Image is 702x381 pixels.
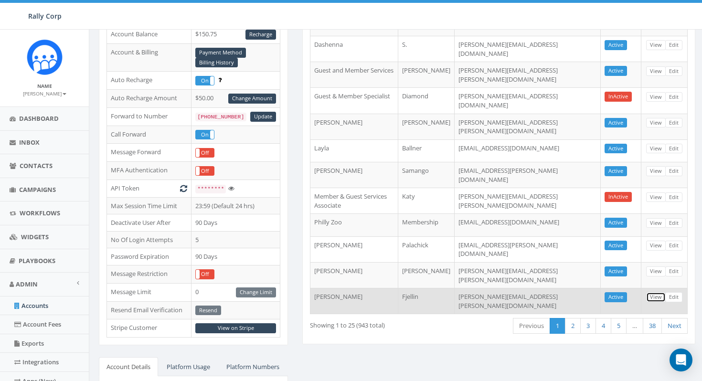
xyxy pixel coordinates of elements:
a: Active [605,118,627,128]
a: View [646,292,666,302]
td: Katy [398,188,455,213]
small: Name [37,83,52,89]
a: Edit [665,292,682,302]
a: View on Stripe [195,323,276,333]
td: Message Restriction [107,265,191,283]
td: API Token [107,180,191,198]
a: Update [250,112,276,122]
td: Message Limit [107,283,191,301]
td: Layla [310,139,398,162]
td: [EMAIL_ADDRESS][DOMAIN_NAME] [455,213,601,236]
td: [PERSON_NAME][EMAIL_ADDRESS][PERSON_NAME][DOMAIN_NAME] [455,262,601,288]
td: S. [398,36,455,62]
td: 90 Days [191,214,280,232]
td: [PERSON_NAME] [310,262,398,288]
label: On [196,76,214,85]
td: Fjellin [398,288,455,314]
td: [PERSON_NAME] [398,114,455,139]
td: Philly Zoo [310,213,398,236]
td: Account Balance [107,26,191,44]
td: [PERSON_NAME][EMAIL_ADDRESS][PERSON_NAME][DOMAIN_NAME] [455,62,601,87]
td: Password Expiration [107,248,191,265]
a: 2 [565,318,581,334]
small: [PERSON_NAME] [23,90,66,97]
td: Account & Billing [107,43,191,72]
td: [PERSON_NAME] [310,288,398,314]
td: Call Forward [107,126,191,144]
td: Forward to Number [107,107,191,126]
a: Active [605,166,627,176]
td: Deactivate User After [107,214,191,232]
a: 1 [550,318,565,334]
a: View [646,192,666,202]
td: [PERSON_NAME][EMAIL_ADDRESS][PERSON_NAME][DOMAIN_NAME] [455,288,601,314]
td: 5 [191,231,280,248]
td: 23:59 (Default 24 hrs) [191,197,280,214]
a: Edit [665,144,682,154]
a: Active [605,266,627,276]
a: 4 [596,318,611,334]
div: OnOff [195,76,214,86]
td: Auto Recharge Amount [107,90,191,108]
a: Active [605,218,627,228]
td: [PERSON_NAME] [310,236,398,262]
div: Showing 1 to 25 (943 total) [310,317,459,330]
td: Message Forward [107,144,191,162]
td: [PERSON_NAME][EMAIL_ADDRESS][DOMAIN_NAME] [455,87,601,113]
td: Ballner [398,139,455,162]
a: Active [605,241,627,251]
a: … [626,318,643,334]
a: Change Amount [228,94,276,104]
a: Platform Numbers [219,357,287,377]
div: OnOff [195,130,214,140]
a: 38 [643,318,662,334]
a: Edit [665,118,682,128]
td: 0 [191,283,280,301]
a: Active [605,40,627,50]
a: 3 [580,318,596,334]
td: [EMAIL_ADDRESS][PERSON_NAME][DOMAIN_NAME] [455,236,601,262]
div: OnOff [195,269,214,279]
span: Campaigns [19,185,56,194]
td: [PERSON_NAME] [310,114,398,139]
img: Icon_1.png [27,39,63,75]
a: View [646,266,666,276]
span: Dashboard [19,114,59,123]
div: OnOff [195,148,214,158]
a: View [646,166,666,176]
td: [EMAIL_ADDRESS][PERSON_NAME][DOMAIN_NAME] [455,162,601,188]
td: [PERSON_NAME] [310,162,398,188]
span: Widgets [21,233,49,241]
span: Enable to prevent campaign failure. [218,75,222,84]
a: Active [605,66,627,76]
a: Edit [665,241,682,251]
div: Open Intercom Messenger [670,349,692,371]
td: Stripe Customer [107,319,191,338]
code: [PHONE_NUMBER] [195,113,246,121]
span: Contacts [20,161,53,170]
a: View [646,66,666,76]
a: Edit [665,66,682,76]
a: View [646,92,666,102]
a: InActive [605,192,632,202]
a: Previous [513,318,550,334]
td: MFA Authentication [107,162,191,180]
a: Edit [665,266,682,276]
td: Palachick [398,236,455,262]
td: Member & Guest Services Associate [310,188,398,213]
td: [PERSON_NAME][EMAIL_ADDRESS][PERSON_NAME][DOMAIN_NAME] [455,114,601,139]
a: View [646,144,666,154]
div: OnOff [195,166,214,176]
td: [PERSON_NAME] [398,262,455,288]
td: Auto Recharge [107,72,191,90]
td: 90 Days [191,248,280,265]
td: Resend Email Verification [107,301,191,319]
a: Edit [665,40,682,50]
a: Platform Usage [159,357,218,377]
a: Edit [665,192,682,202]
label: Off [196,148,214,158]
td: [EMAIL_ADDRESS][DOMAIN_NAME] [455,139,601,162]
a: [PERSON_NAME] [23,89,66,97]
a: Account Details [99,357,158,377]
td: Dashenna [310,36,398,62]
